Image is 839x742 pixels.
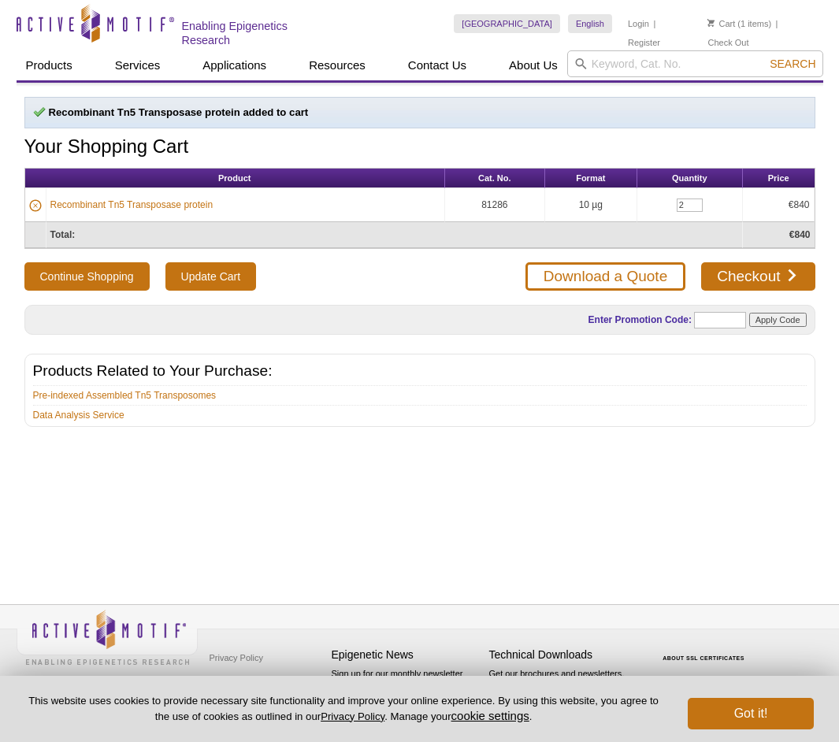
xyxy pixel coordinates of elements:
p: Recombinant Tn5 Transposase protein added to cart [33,106,807,120]
a: Applications [193,50,276,80]
span: Quantity [672,173,707,183]
a: Download a Quote [525,262,685,291]
td: €840 [743,188,815,222]
a: Login [628,18,649,29]
a: Register [628,37,660,48]
a: Privacy Policy [321,710,384,722]
a: [GEOGRAPHIC_DATA] [454,14,560,33]
h2: Products Related to Your Purchase: [33,364,807,378]
table: Click to Verify - This site chose Symantec SSL for secure e-commerce and confidential communicati... [647,633,765,667]
li: | [776,14,778,33]
button: cookie settings [451,709,529,722]
p: Get our brochures and newsletters, or request them by mail. [489,667,639,707]
span: Price [768,173,789,183]
img: Active Motif, [17,605,198,669]
h1: Your Shopping Cart [24,136,815,159]
h2: Enabling Epigenetics Research [182,19,339,47]
td: 81286 [445,188,545,222]
span: Cat. No. [478,173,511,183]
a: Terms & Conditions [206,670,288,693]
span: Search [770,58,815,70]
span: Format [576,173,605,183]
a: Pre-indexed Assembled Tn5 Transposomes [33,388,217,403]
input: Apply Code [749,313,807,327]
a: Check Out [707,37,748,48]
p: Sign up for our monthly newsletter highlighting recent publications in the field of epigenetics. [332,667,481,721]
a: Recombinant Tn5 Transposase protein [50,198,213,212]
img: Your Cart [707,19,715,27]
td: 10 µg [545,188,637,222]
p: This website uses cookies to provide necessary site functionality and improve your online experie... [25,694,662,724]
li: | [653,14,655,33]
a: About Us [499,50,567,80]
a: English [568,14,612,33]
button: Search [765,57,820,71]
h4: Technical Downloads [489,648,639,662]
a: Services [106,50,170,80]
a: Checkout [701,262,815,291]
button: Continue Shopping [24,262,150,291]
button: Got it! [688,698,814,729]
li: (1 items) [707,14,771,33]
input: Keyword, Cat. No. [567,50,823,77]
a: Contact Us [399,50,476,80]
a: Privacy Policy [206,646,267,670]
strong: €840 [789,229,811,240]
a: Resources [299,50,375,80]
a: Products [17,50,82,80]
span: Product [218,173,251,183]
label: Enter Promotion Code: [587,314,692,325]
a: ABOUT SSL CERTIFICATES [663,655,744,661]
a: Cart [707,18,735,29]
input: Update Cart [165,262,256,291]
strong: Total: [50,229,76,240]
a: Data Analysis Service [33,408,124,422]
h4: Epigenetic News [332,648,481,662]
